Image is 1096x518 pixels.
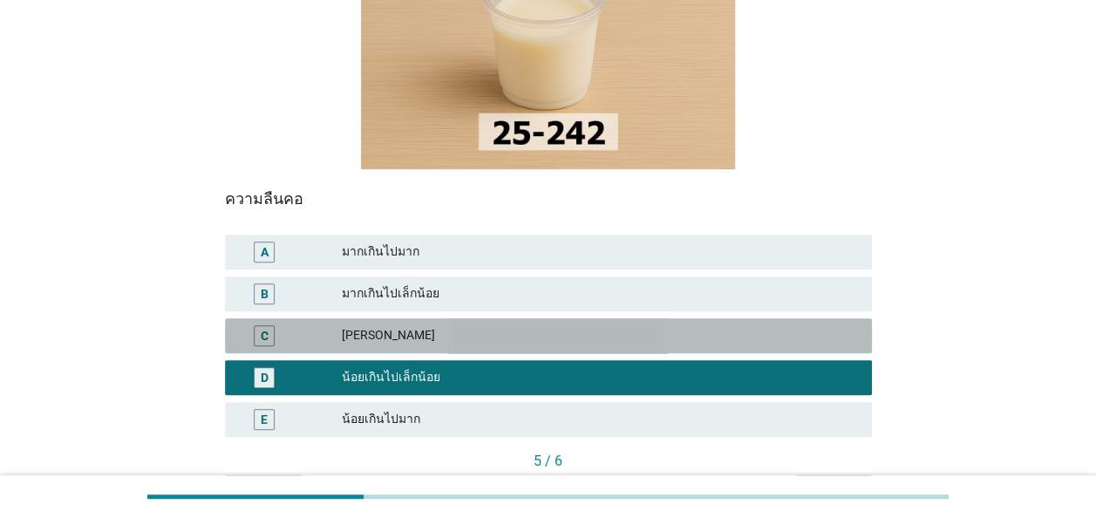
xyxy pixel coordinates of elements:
[261,368,269,386] div: D
[261,326,269,344] div: C
[261,410,268,428] div: E
[261,284,269,303] div: B
[225,451,872,472] div: 5 / 6
[261,242,269,261] div: A
[342,325,858,346] div: [PERSON_NAME]
[342,242,858,262] div: มากเกินไปมาก
[225,187,872,210] div: ความลื่นคอ
[342,283,858,304] div: มากเกินไปเล็กน้อย
[342,367,858,388] div: น้อยเกินไปเล็กน้อย
[342,409,858,430] div: น้อยเกินไปมาก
